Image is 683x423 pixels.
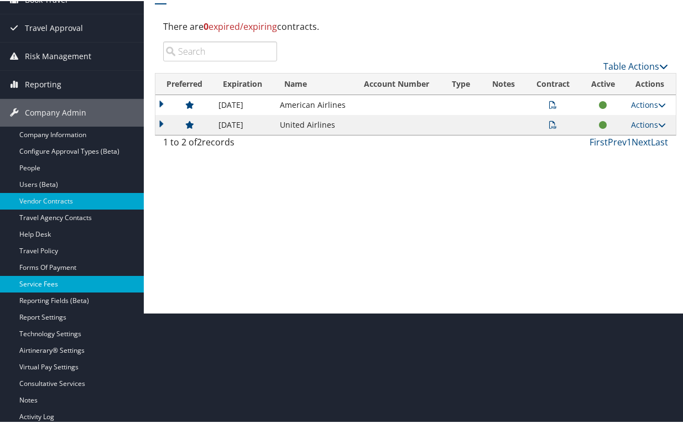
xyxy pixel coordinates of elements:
[155,72,213,94] th: Preferred: activate to sort column ascending
[274,72,354,94] th: Name: activate to sort column descending
[274,114,354,134] td: United Airlines
[590,135,608,147] a: First
[608,135,627,147] a: Prev
[25,70,61,97] span: Reporting
[213,94,274,114] td: [DATE]
[627,135,632,147] a: 1
[213,114,274,134] td: [DATE]
[631,98,666,109] a: Actions
[204,19,277,32] span: expired/expiring
[204,19,208,32] strong: 0
[25,98,86,126] span: Company Admin
[155,11,676,40] div: There are contracts.
[625,72,676,94] th: Actions
[525,72,580,94] th: Contract: activate to sort column ascending
[163,134,277,153] div: 1 to 2 of records
[274,94,354,114] td: American Airlines
[25,13,83,41] span: Travel Approval
[442,72,481,94] th: Type: activate to sort column ascending
[481,72,525,94] th: Notes: activate to sort column ascending
[197,135,202,147] span: 2
[163,40,277,60] input: Search
[580,72,625,94] th: Active: activate to sort column ascending
[213,72,274,94] th: Expiration: activate to sort column ascending
[632,135,651,147] a: Next
[25,41,91,69] span: Risk Management
[651,135,668,147] a: Last
[631,118,666,129] a: Actions
[354,72,442,94] th: Account Number: activate to sort column ascending
[603,59,668,71] a: Table Actions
